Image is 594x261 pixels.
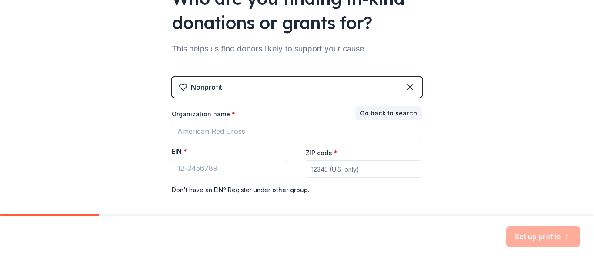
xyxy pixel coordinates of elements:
[306,160,422,178] input: 12345 (U.S. only)
[172,42,422,56] div: This helps us find donors likely to support your cause.
[355,106,422,120] button: Go back to search
[272,185,310,195] button: other group.
[172,159,288,177] input: 12-3456789
[172,185,422,195] div: Don ' t have an EIN? Register under
[172,110,235,119] label: Organization name
[172,147,187,156] label: EIN
[306,149,337,157] label: ZIP code
[191,82,222,92] div: Nonprofit
[172,122,422,140] input: American Red Cross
